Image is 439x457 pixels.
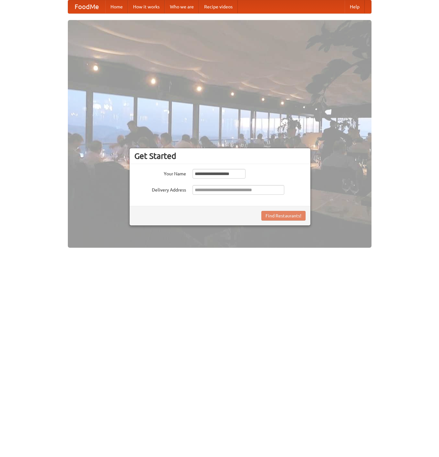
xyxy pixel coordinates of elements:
[128,0,165,13] a: How it works
[134,169,186,177] label: Your Name
[105,0,128,13] a: Home
[68,0,105,13] a: FoodMe
[261,211,306,221] button: Find Restaurants!
[165,0,199,13] a: Who we are
[134,185,186,193] label: Delivery Address
[134,151,306,161] h3: Get Started
[199,0,238,13] a: Recipe videos
[345,0,365,13] a: Help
